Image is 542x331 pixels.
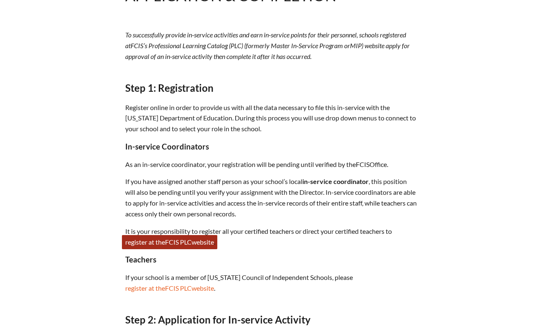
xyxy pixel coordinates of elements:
[302,177,369,185] strong: in-service coordinator
[125,159,417,170] p: As an in-service coordinator, your registration will be pending until verified by the Office.
[231,42,241,49] span: PLC
[131,42,143,49] span: FCIS
[180,284,192,292] span: PLC
[356,160,369,168] span: FCIS
[125,102,417,135] p: Register online in order to provide us with all the data necessary to file this in-service with t...
[125,176,417,219] p: If you have assigned another staff person as your school’s local , this position will also be pen...
[125,29,417,62] p: To successfully provide in-service activities and earn in-service points for their personnel, sch...
[180,238,192,246] span: PLC
[165,284,179,292] span: FCIS
[125,226,417,248] p: It is your responsibility to register all your certified teachers or direct your certified teache...
[125,82,417,94] h2: Step 1: Registration
[125,255,417,264] h3: Teachers
[122,281,217,295] a: register at theFCIS PLCwebsite
[350,42,362,49] span: MIP
[165,238,179,246] span: FCIS
[122,235,217,249] a: register at theFCIS PLCwebsite
[125,142,417,151] h3: In-service Coordinators
[125,314,417,326] h2: Step 2: Application for In-service Activity
[125,272,417,294] p: If your school is a member of [US_STATE] Council of Independent Schools, please .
